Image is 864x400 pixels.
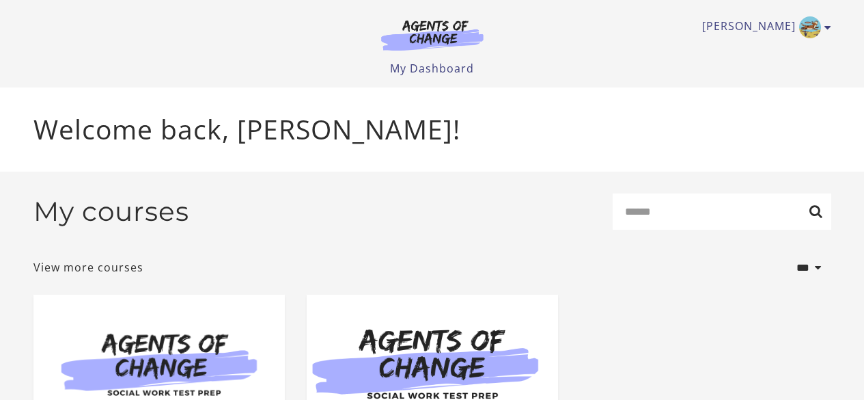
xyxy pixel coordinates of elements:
a: View more courses [33,259,143,276]
h2: My courses [33,196,189,228]
img: Agents of Change Logo [367,19,498,51]
a: My Dashboard [390,61,474,76]
p: Welcome back, [PERSON_NAME]! [33,109,831,150]
a: Toggle menu [702,16,824,38]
